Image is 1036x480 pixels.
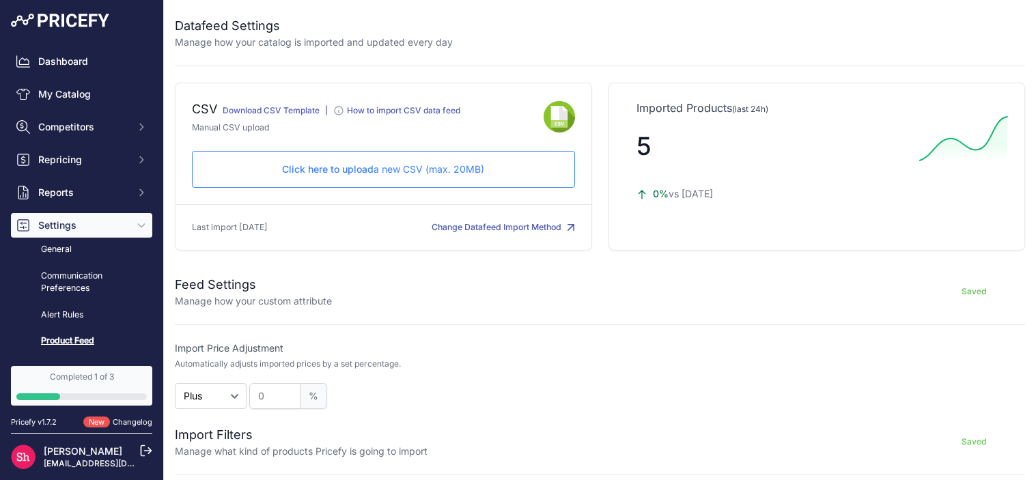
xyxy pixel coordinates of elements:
[282,163,374,175] span: Click here to upload
[44,458,186,468] a: [EMAIL_ADDRESS][DOMAIN_NAME]
[732,104,768,114] span: (last 24h)
[175,275,332,294] h2: Feed Settings
[432,221,575,234] button: Change Datafeed Import Method
[175,36,453,49] p: Manage how your catalog is imported and updated every day
[38,186,128,199] span: Reports
[175,425,428,444] h2: Import Filters
[11,417,57,428] div: Pricefy v1.7.2
[300,383,327,409] span: %
[347,105,460,116] div: How to import CSV data feed
[923,281,1025,302] button: Saved
[636,131,652,161] span: 5
[175,341,596,355] label: Import Price Adjustment
[175,358,401,369] p: Automatically adjusts imported prices by a set percentage.
[636,100,998,116] p: Imported Products
[11,264,152,300] a: Communication Preferences
[11,356,152,380] a: API Keys
[192,221,268,234] p: Last import [DATE]
[11,213,152,238] button: Settings
[192,122,544,135] p: Manual CSV upload
[11,147,152,172] button: Repricing
[11,329,152,353] a: Product Feed
[636,187,909,201] p: vs [DATE]
[113,417,152,427] a: Changelog
[11,303,152,327] a: Alert Rules
[38,120,128,134] span: Competitors
[38,218,128,232] span: Settings
[204,163,563,176] p: a new CSV (max. 20MB)
[11,180,152,205] button: Reports
[11,14,109,27] img: Pricefy Logo
[333,108,460,118] a: How to import CSV data feed
[83,417,110,428] span: New
[175,444,428,458] p: Manage what kind of products Pricefy is going to import
[11,238,152,262] a: General
[653,188,669,199] span: 0%
[175,294,332,308] p: Manage how your custom attribute
[11,115,152,139] button: Competitors
[249,383,300,409] input: 22
[223,105,320,115] a: Download CSV Template
[11,49,152,74] a: Dashboard
[11,82,152,107] a: My Catalog
[192,100,217,122] div: CSV
[11,366,152,406] a: Completed 1 of 3
[38,153,128,167] span: Repricing
[16,371,147,382] div: Completed 1 of 3
[44,445,122,457] a: [PERSON_NAME]
[325,105,328,122] div: |
[175,16,453,36] h2: Datafeed Settings
[923,431,1025,453] button: Saved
